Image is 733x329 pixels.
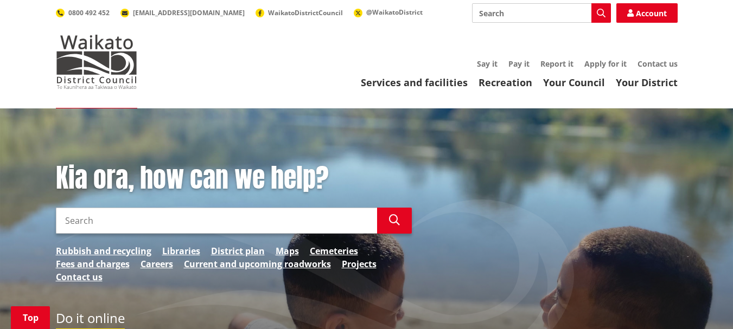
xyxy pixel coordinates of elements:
[256,8,343,17] a: WaikatoDistrictCouncil
[56,270,103,283] a: Contact us
[366,8,423,17] span: @WaikatoDistrict
[268,8,343,17] span: WaikatoDistrictCouncil
[472,3,611,23] input: Search input
[56,257,130,270] a: Fees and charges
[310,244,358,257] a: Cemeteries
[479,76,532,89] a: Recreation
[584,59,627,69] a: Apply for it
[120,8,245,17] a: [EMAIL_ADDRESS][DOMAIN_NAME]
[508,59,530,69] a: Pay it
[211,244,265,257] a: District plan
[543,76,605,89] a: Your Council
[133,8,245,17] span: [EMAIL_ADDRESS][DOMAIN_NAME]
[162,244,200,257] a: Libraries
[361,76,468,89] a: Services and facilities
[56,35,137,89] img: Waikato District Council - Te Kaunihera aa Takiwaa o Waikato
[638,59,678,69] a: Contact us
[477,59,498,69] a: Say it
[11,306,50,329] a: Top
[354,8,423,17] a: @WaikatoDistrict
[68,8,110,17] span: 0800 492 452
[616,3,678,23] a: Account
[56,208,377,234] input: Search input
[56,244,151,257] a: Rubbish and recycling
[616,76,678,89] a: Your District
[540,59,573,69] a: Report it
[141,257,173,270] a: Careers
[342,257,377,270] a: Projects
[276,244,299,257] a: Maps
[56,163,412,194] h1: Kia ora, how can we help?
[184,257,331,270] a: Current and upcoming roadworks
[56,8,110,17] a: 0800 492 452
